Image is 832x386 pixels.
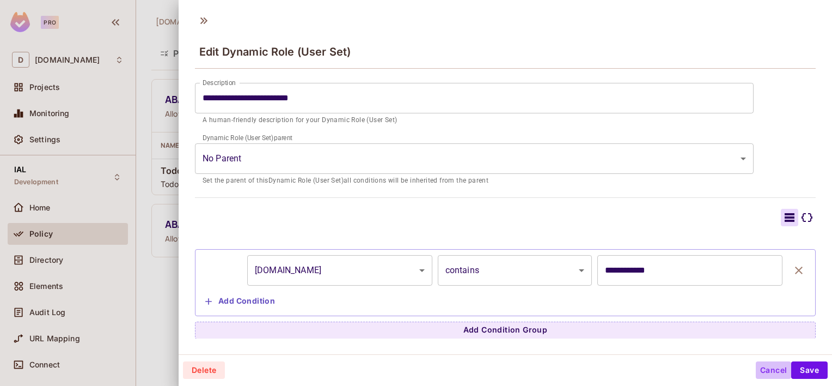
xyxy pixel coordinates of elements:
button: Cancel [756,361,791,379]
button: Add Condition [201,293,279,310]
label: Description [203,78,236,87]
div: contains [438,255,592,286]
span: Edit Dynamic Role (User Set) [199,45,351,58]
p: Set the parent of this Dynamic Role (User Set) all conditions will be inherited from the parent [203,176,746,186]
label: Dynamic Role (User Set) parent [203,133,292,142]
p: A human-friendly description for your Dynamic Role (User Set) [203,115,746,126]
button: Add Condition Group [195,322,816,339]
div: [DOMAIN_NAME] [247,255,432,286]
div: Without label [195,143,754,174]
button: Save [791,361,828,379]
button: Delete [183,361,225,379]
